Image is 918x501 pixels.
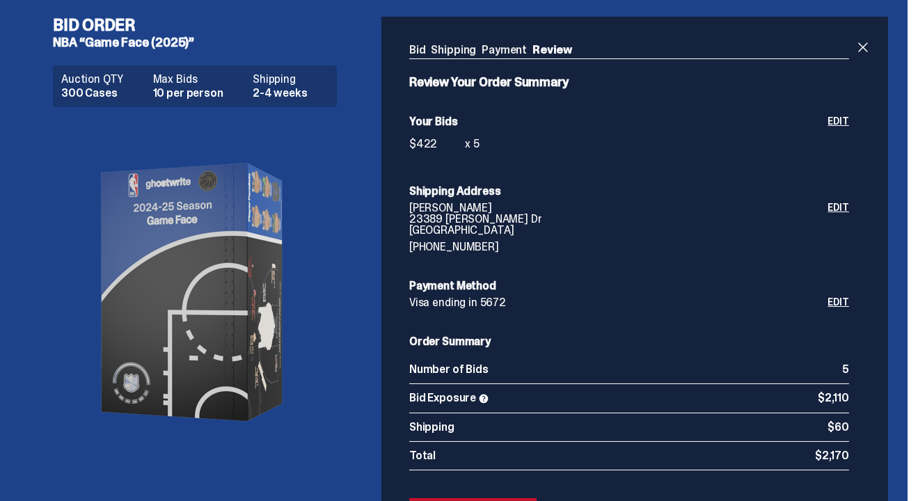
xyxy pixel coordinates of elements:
[53,17,348,33] h4: Bid Order
[409,364,842,375] p: Number of Bids
[56,118,334,466] img: product image
[409,280,849,292] h6: Payment Method
[409,241,828,253] p: [PHONE_NUMBER]
[53,36,348,49] h5: NBA “Game Face (2025)”
[61,74,145,85] dt: Auction QTY
[409,225,828,236] p: [GEOGRAPHIC_DATA]
[815,450,849,461] p: $2,170
[409,336,849,347] h6: Order Summary
[253,74,329,85] dt: Shipping
[409,116,828,127] h6: Your Bids
[828,297,849,308] a: Edit
[409,297,828,308] p: Visa ending in 5672
[432,42,477,57] a: Shipping
[828,202,849,253] a: Edit
[409,392,818,404] p: Bid Exposure
[818,392,849,404] p: $2,110
[409,186,849,197] h6: Shipping Address
[842,364,849,375] p: 5
[828,116,849,158] a: Edit
[253,88,329,99] dd: 2-4 weeks
[409,42,426,57] a: Bid
[409,450,815,461] p: Total
[482,42,527,57] a: Payment
[409,214,828,225] p: 23389 [PERSON_NAME] Dr
[828,422,849,433] p: $60
[409,138,465,150] p: $422
[153,88,244,99] dd: 10 per person
[409,422,828,433] p: Shipping
[465,138,480,150] p: x 5
[409,76,849,88] h5: Review Your Order Summary
[532,42,572,57] a: Review
[409,202,828,214] p: [PERSON_NAME]
[153,74,244,85] dt: Max Bids
[61,88,145,99] dd: 300 Cases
